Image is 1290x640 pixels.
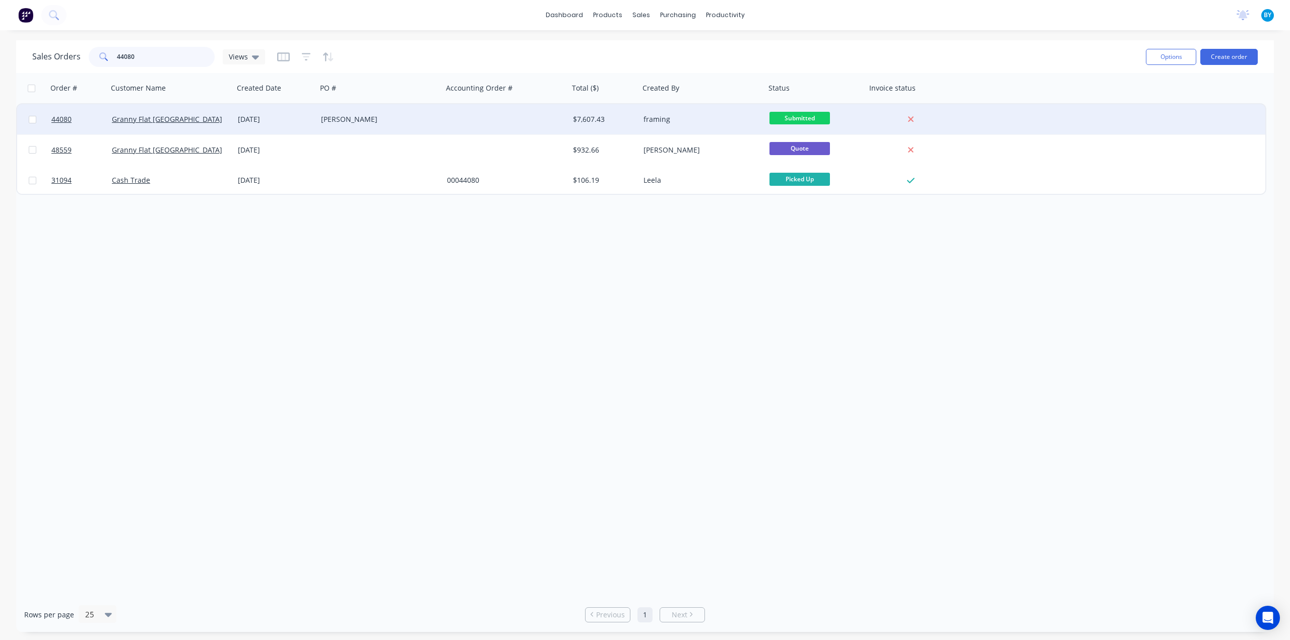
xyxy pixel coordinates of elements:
div: [DATE] [238,175,313,185]
a: 48559 [51,135,112,165]
div: [DATE] [238,145,313,155]
span: 48559 [51,145,72,155]
span: Quote [769,142,830,155]
a: Granny Flat [GEOGRAPHIC_DATA] [112,114,222,124]
a: 31094 [51,165,112,195]
a: Cash Trade [112,175,150,185]
span: 31094 [51,175,72,185]
span: Next [672,610,687,620]
div: productivity [701,8,750,23]
span: Submitted [769,112,830,124]
span: Picked Up [769,173,830,185]
div: [PERSON_NAME] [643,145,755,155]
span: Rows per page [24,610,74,620]
div: Status [768,83,790,93]
ul: Pagination [581,607,709,622]
div: Accounting Order # [446,83,512,93]
div: $7,607.43 [573,114,632,124]
span: BY [1264,11,1271,20]
div: Invoice status [869,83,916,93]
img: Factory [18,8,33,23]
div: Total ($) [572,83,599,93]
div: $106.19 [573,175,632,185]
span: Previous [596,610,625,620]
div: $932.66 [573,145,632,155]
div: Order # [50,83,77,93]
div: Customer Name [111,83,166,93]
a: Granny Flat [GEOGRAPHIC_DATA] [112,145,222,155]
div: [DATE] [238,114,313,124]
a: 44080 [51,104,112,134]
a: Previous page [586,610,630,620]
div: purchasing [655,8,701,23]
h1: Sales Orders [32,52,81,61]
div: PO # [320,83,336,93]
div: Leela [643,175,755,185]
div: Created Date [237,83,281,93]
div: framing [643,114,755,124]
div: sales [627,8,655,23]
a: dashboard [541,8,588,23]
div: [PERSON_NAME] [321,114,433,124]
div: Open Intercom Messenger [1256,606,1280,630]
button: Options [1146,49,1196,65]
button: Create order [1200,49,1258,65]
a: Next page [660,610,704,620]
span: Views [229,51,248,62]
div: 00044080 [447,175,559,185]
input: Search... [117,47,215,67]
a: Page 1 is your current page [637,607,653,622]
span: 44080 [51,114,72,124]
div: products [588,8,627,23]
div: Created By [642,83,679,93]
